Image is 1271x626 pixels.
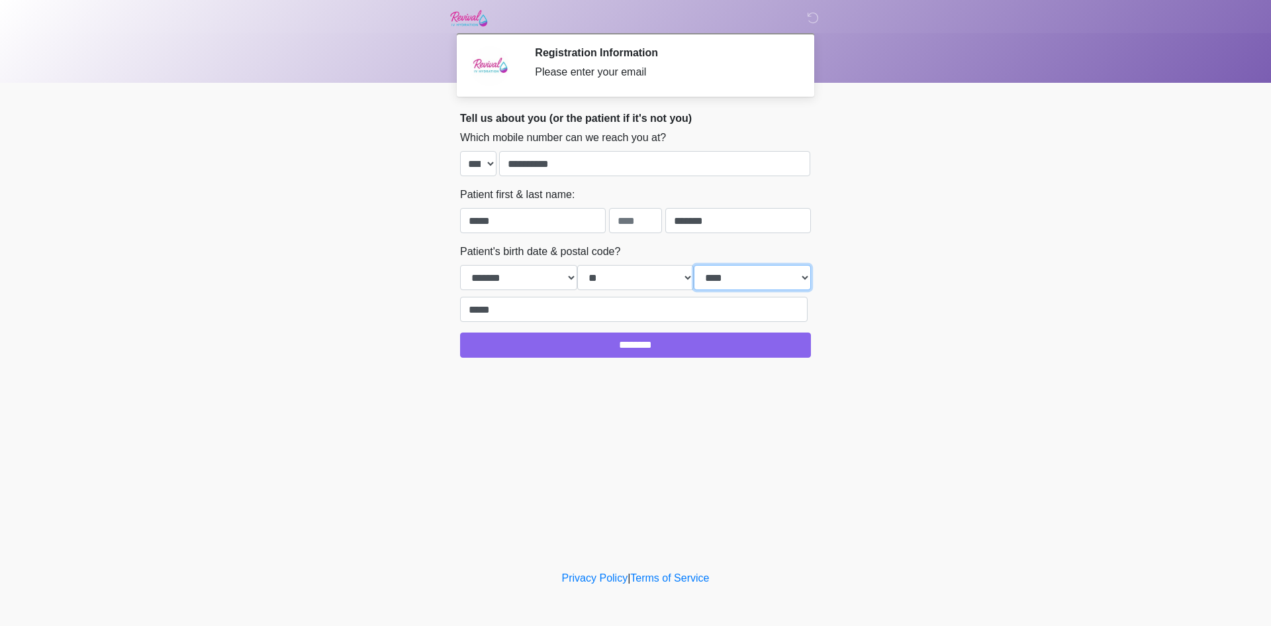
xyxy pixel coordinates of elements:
h2: Tell us about you (or the patient if it's not you) [460,112,811,125]
a: Privacy Policy [562,572,628,584]
h2: Registration Information [535,46,791,59]
label: Which mobile number can we reach you at? [460,130,666,146]
label: Patient's birth date & postal code? [460,244,620,260]
img: Revival IV Hydration Logo [447,10,490,26]
a: | [628,572,630,584]
div: Please enter your email [535,64,791,80]
img: Agent Avatar [470,46,510,86]
a: Terms of Service [630,572,709,584]
label: Patient first & last name: [460,187,575,203]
